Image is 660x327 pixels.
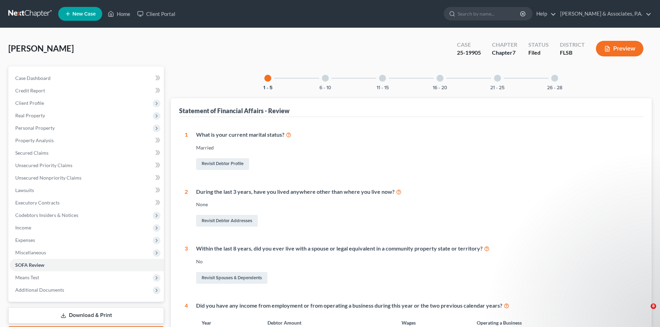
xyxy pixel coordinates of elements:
a: Unsecured Nonpriority Claims [10,172,164,184]
span: Executory Contracts [15,200,60,206]
span: SOFA Review [15,262,44,268]
a: Lawsuits [10,184,164,197]
button: 11 - 15 [377,85,389,90]
a: Credit Report [10,84,164,97]
div: Status [528,41,549,49]
span: Unsecured Priority Claims [15,162,72,168]
a: Revisit Spouses & Dependents [196,272,267,284]
span: Credit Report [15,88,45,93]
div: 25-19905 [457,49,481,57]
button: 6 - 10 [319,85,331,90]
a: [PERSON_NAME] & Associates, P.A. [557,8,651,20]
div: 1 [185,131,188,171]
a: Case Dashboard [10,72,164,84]
a: Help [533,8,556,20]
iframe: Intercom live chat [636,303,653,320]
div: None [196,201,638,208]
span: Real Property [15,112,45,118]
a: Revisit Debtor Profile [196,158,249,170]
span: Secured Claims [15,150,49,156]
div: FLSB [560,49,585,57]
div: Did you have any income from employment or from operating a business during this year or the two ... [196,302,638,310]
span: [PERSON_NAME] [8,43,74,53]
span: Additional Documents [15,287,64,293]
div: Within the last 8 years, did you ever live with a spouse or legal equivalent in a community prope... [196,245,638,253]
span: Case Dashboard [15,75,51,81]
div: What is your current marital status? [196,131,638,139]
span: Expenses [15,237,35,243]
div: During the last 3 years, have you lived anywhere other than where you live now? [196,188,638,196]
span: New Case [72,11,96,17]
a: Secured Claims [10,147,164,159]
div: 3 [185,245,188,285]
span: Lawsuits [15,187,34,193]
span: 8 [651,303,656,309]
button: 26 - 28 [547,85,562,90]
input: Search by name... [458,7,521,20]
div: Statement of Financial Affairs - Review [179,107,290,115]
span: Property Analysis [15,137,54,143]
a: Download & Print [8,307,164,324]
a: Property Analysis [10,134,164,147]
a: Home [104,8,134,20]
a: Client Portal [134,8,179,20]
span: Unsecured Nonpriority Claims [15,175,81,181]
div: Married [196,144,638,151]
button: 16 - 20 [433,85,447,90]
a: SOFA Review [10,259,164,271]
span: Codebtors Insiders & Notices [15,212,78,218]
a: Executory Contracts [10,197,164,209]
button: 1 - 5 [263,85,273,90]
span: Miscellaneous [15,249,46,255]
button: 21 - 25 [490,85,504,90]
span: Client Profile [15,100,44,106]
div: Case [457,41,481,49]
span: Income [15,225,31,230]
a: Revisit Debtor Addresses [196,215,258,227]
div: Chapter [492,49,517,57]
div: 2 [185,188,188,228]
div: District [560,41,585,49]
span: 7 [512,49,516,56]
div: Filed [528,49,549,57]
button: Preview [596,41,643,56]
a: Unsecured Priority Claims [10,159,164,172]
div: No [196,258,638,265]
div: Chapter [492,41,517,49]
span: Personal Property [15,125,55,131]
span: Means Test [15,274,39,280]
